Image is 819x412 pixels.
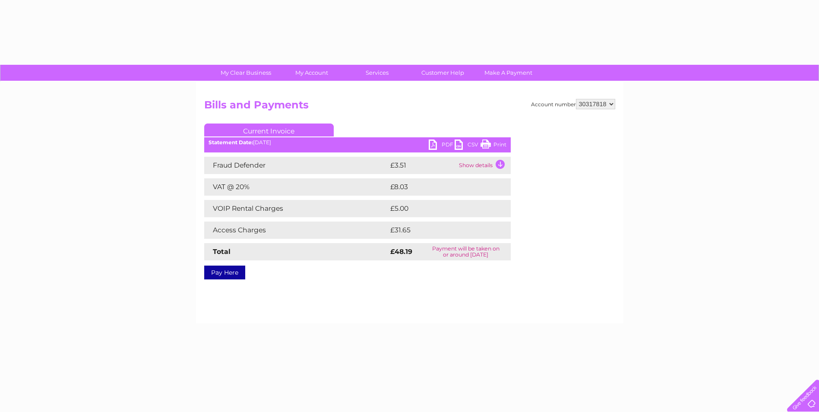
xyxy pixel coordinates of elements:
a: Print [481,139,506,152]
a: My Account [276,65,347,81]
b: Statement Date: [209,139,253,146]
div: Account number [531,99,615,109]
a: My Clear Business [210,65,281,81]
a: Pay Here [204,266,245,279]
strong: £48.19 [390,247,412,256]
td: £5.00 [388,200,491,217]
a: PDF [429,139,455,152]
a: Services [342,65,413,81]
td: Payment will be taken on or around [DATE] [421,243,511,260]
a: Current Invoice [204,124,334,136]
a: Make A Payment [473,65,544,81]
td: £8.03 [388,178,490,196]
td: VOIP Rental Charges [204,200,388,217]
a: Customer Help [407,65,478,81]
td: Access Charges [204,222,388,239]
td: Fraud Defender [204,157,388,174]
td: £3.51 [388,157,457,174]
td: VAT @ 20% [204,178,388,196]
td: Show details [457,157,511,174]
td: £31.65 [388,222,493,239]
h2: Bills and Payments [204,99,615,115]
strong: Total [213,247,231,256]
div: [DATE] [204,139,511,146]
a: CSV [455,139,481,152]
